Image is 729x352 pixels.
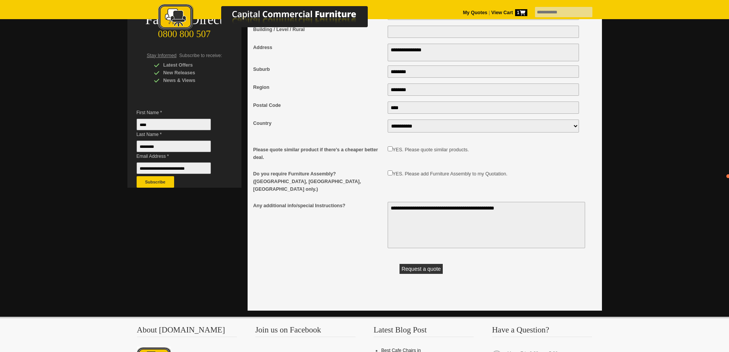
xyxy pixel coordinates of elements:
[393,147,469,152] label: YES. Please quote similar products.
[253,170,384,193] span: Do you require Furniture Assembly? ([GEOGRAPHIC_DATA], [GEOGRAPHIC_DATA], [GEOGRAPHIC_DATA] only.)
[137,4,405,32] img: Capital Commercial Furniture Logo
[253,202,384,210] span: Any additional info/special Instructions?
[400,264,443,274] button: Request a quote
[388,65,579,78] input: Suburb
[388,26,579,38] input: Building / Level / Rural
[253,83,384,91] span: Region
[154,69,227,77] div: New Releases
[388,102,579,114] input: Postal Code
[137,141,211,152] input: Last Name *
[127,25,241,39] div: 0800 800 507
[137,119,211,130] input: First Name *
[154,77,227,84] div: News & Views
[253,146,384,161] span: Please quote similar product if there's a cheaper better deal.
[147,53,177,58] span: Stay Informed
[491,10,527,15] strong: View Cart
[388,170,393,175] input: Do you require Furniture Assembly? (Auckland, Wellington, Christchurch only.)
[393,171,507,177] label: YES. Please add Furniture Assembly to my Quotation.
[154,61,227,69] div: Latest Offers
[388,83,579,96] input: Region
[137,131,222,138] span: Last Name *
[388,202,585,248] textarea: Any additional info/special Instructions?
[388,44,579,61] textarea: Address
[253,102,384,109] span: Postal Code
[137,152,222,160] span: Email Address *
[253,44,384,51] span: Address
[253,65,384,73] span: Suburb
[137,326,237,337] h3: About [DOMAIN_NAME]
[137,4,405,34] a: Capital Commercial Furniture Logo
[137,162,211,174] input: Email Address *
[127,15,241,25] div: Factory Direct
[137,109,222,116] span: First Name *
[179,53,222,58] span: Subscribe to receive:
[253,120,384,127] span: Country
[255,326,356,337] h3: Join us on Facebook
[463,10,488,15] a: My Quotes
[490,10,527,15] a: View Cart1
[373,326,474,337] h3: Latest Blog Post
[492,326,592,337] h3: Have a Question?
[137,176,174,188] button: Subscribe
[388,146,393,151] input: Please quote similar product if there's a cheaper better deal.
[515,9,527,16] span: 1
[388,120,579,133] select: Country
